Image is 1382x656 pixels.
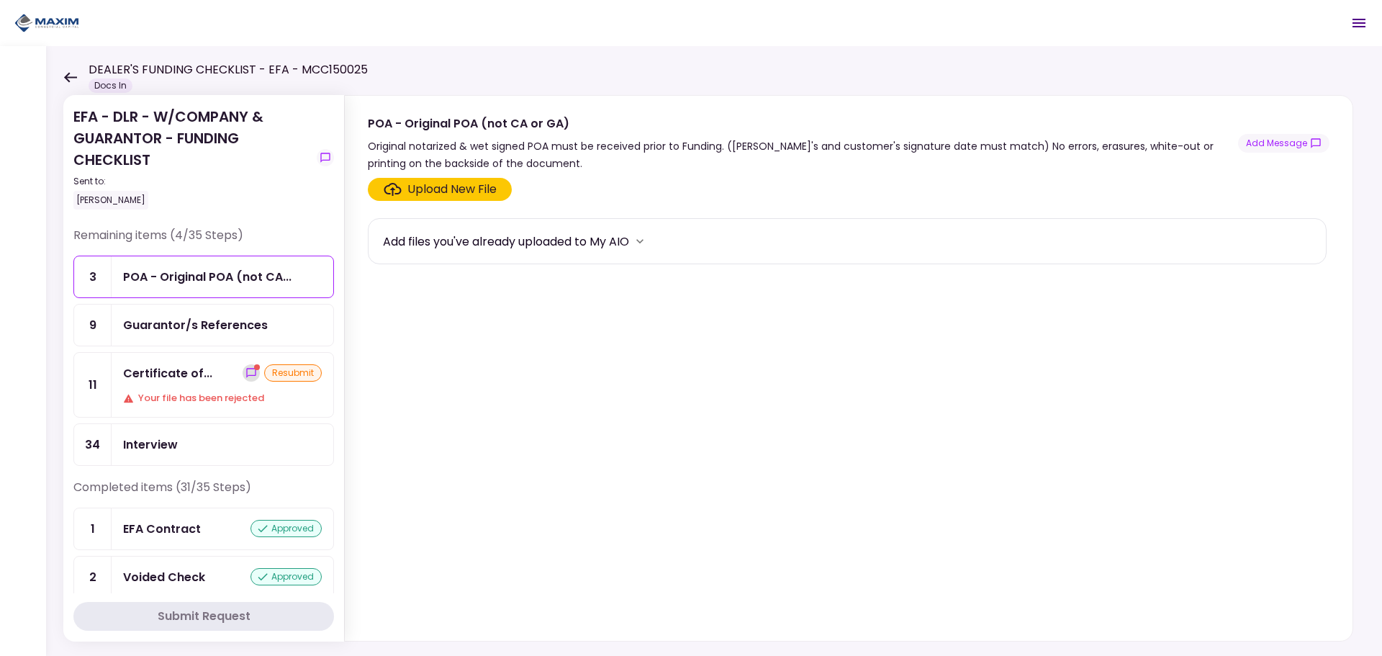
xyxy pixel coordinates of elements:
[250,520,322,537] div: approved
[73,423,334,466] a: 34Interview
[73,175,311,188] div: Sent to:
[344,95,1353,642] div: POA - Original POA (not CA or GA)Original notarized & wet signed POA must be received prior to Fu...
[1342,6,1376,40] button: Open menu
[74,256,112,297] div: 3
[383,233,629,251] div: Add files you've already uploaded to My AIO
[74,424,112,465] div: 34
[629,230,651,252] button: more
[317,149,334,166] button: show-messages
[123,520,201,538] div: EFA Contract
[73,191,148,210] div: [PERSON_NAME]
[123,391,322,405] div: Your file has been rejected
[368,138,1238,172] div: Original notarized & wet signed POA must be received prior to Funding. ([PERSON_NAME]'s and custo...
[123,268,292,286] div: POA - Original POA (not CA or GA)
[74,305,112,346] div: 9
[250,568,322,585] div: approved
[243,364,260,382] button: show-messages
[368,178,512,201] span: Click here to upload the required document
[123,436,178,454] div: Interview
[74,508,112,549] div: 1
[73,352,334,418] a: 11Certificate of Insuranceshow-messagesresubmitYour file has been rejected
[74,557,112,598] div: 2
[123,568,205,586] div: Voided Check
[73,556,334,598] a: 2Voided Checkapproved
[158,608,250,625] div: Submit Request
[73,227,334,256] div: Remaining items (4/35 Steps)
[368,114,1238,132] div: POA - Original POA (not CA or GA)
[74,353,112,417] div: 11
[123,316,268,334] div: Guarantor/s References
[407,181,497,198] div: Upload New File
[1238,134,1329,153] button: show-messages
[73,256,334,298] a: 3POA - Original POA (not CA or GA)
[89,78,132,93] div: Docs In
[73,508,334,550] a: 1EFA Contractapproved
[73,479,334,508] div: Completed items (31/35 Steps)
[73,106,311,210] div: EFA - DLR - W/COMPANY & GUARANTOR - FUNDING CHECKLIST
[73,304,334,346] a: 9Guarantor/s References
[89,61,368,78] h1: DEALER'S FUNDING CHECKLIST - EFA - MCC150025
[73,602,334,631] button: Submit Request
[14,12,79,34] img: Partner icon
[123,364,212,382] div: Certificate of Insurance
[264,364,322,382] div: resubmit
